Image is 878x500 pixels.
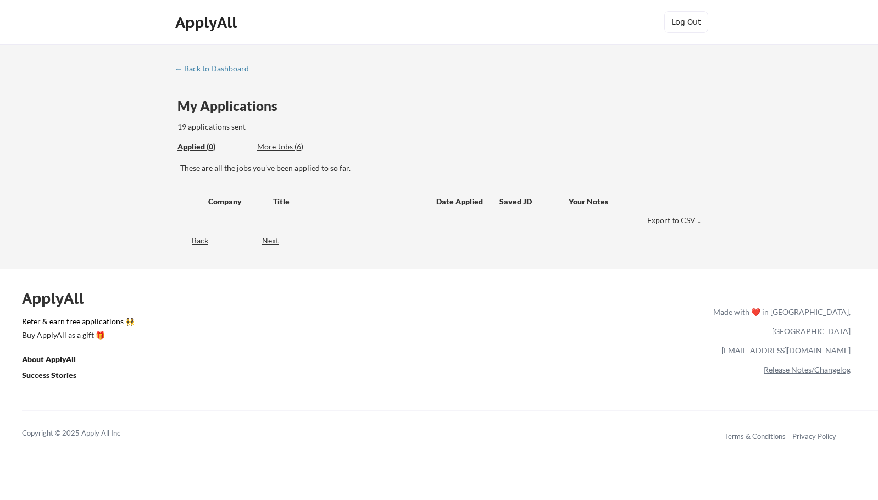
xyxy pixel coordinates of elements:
[647,215,704,226] div: Export to CSV ↓
[175,235,208,246] div: Back
[724,432,786,441] a: Terms & Conditions
[177,141,249,153] div: These are all the jobs you've been applied to so far.
[175,65,257,73] div: ← Back to Dashboard
[175,13,240,32] div: ApplyAll
[262,235,291,246] div: Next
[22,329,132,343] a: Buy ApplyAll as a gift 🎁
[177,99,286,113] div: My Applications
[177,141,249,152] div: Applied (0)
[569,196,694,207] div: Your Notes
[721,346,851,355] a: [EMAIL_ADDRESS][DOMAIN_NAME]
[208,196,263,207] div: Company
[273,196,426,207] div: Title
[175,64,257,75] a: ← Back to Dashboard
[764,365,851,374] a: Release Notes/Changelog
[664,11,708,33] button: Log Out
[257,141,338,152] div: More Jobs (6)
[499,191,569,211] div: Saved JD
[177,121,390,132] div: 19 applications sent
[22,370,76,380] u: Success Stories
[22,289,96,308] div: ApplyAll
[22,369,91,383] a: Success Stories
[709,302,851,341] div: Made with ❤️ in [GEOGRAPHIC_DATA], [GEOGRAPHIC_DATA]
[180,163,704,174] div: These are all the jobs you've been applied to so far.
[22,354,76,364] u: About ApplyAll
[436,196,485,207] div: Date Applied
[22,428,148,439] div: Copyright © 2025 Apply All Inc
[792,432,836,441] a: Privacy Policy
[22,353,91,367] a: About ApplyAll
[257,141,338,153] div: These are job applications we think you'd be a good fit for, but couldn't apply you to automatica...
[22,331,132,339] div: Buy ApplyAll as a gift 🎁
[22,318,484,329] a: Refer & earn free applications 👯‍♀️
